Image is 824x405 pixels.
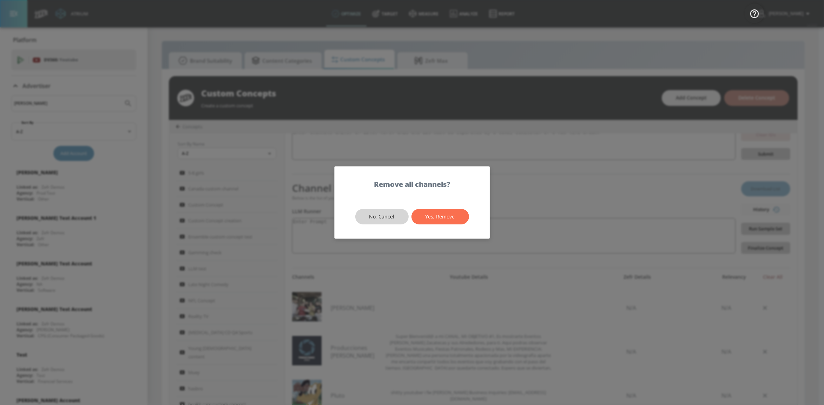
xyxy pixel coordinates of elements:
[374,181,450,188] h5: Remove all channels?
[369,212,395,221] span: No, Cancel
[411,209,469,225] button: Yes, Remove
[355,209,409,225] button: No, Cancel
[745,4,764,23] button: Open Resource Center
[426,212,455,221] span: Yes, Remove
